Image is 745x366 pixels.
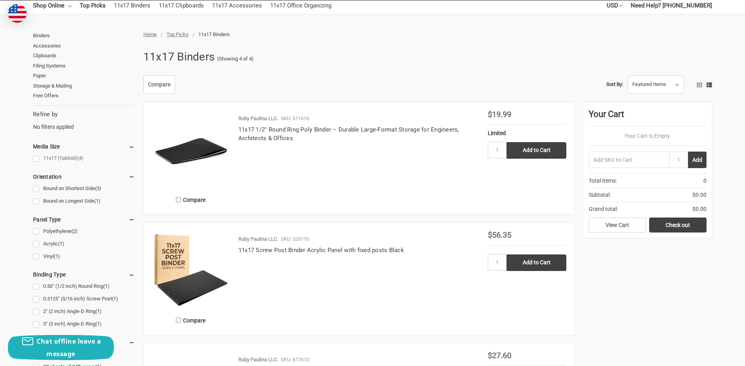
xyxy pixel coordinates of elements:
img: 11x17 1/2" Round Ring Poly Binder – Durable Large-Format Storage for Engineers, Architects & Offices [152,110,230,189]
a: Vinyl [33,251,135,262]
h5: Binding Type [33,270,135,279]
a: 3" (3 inch) Angle-D Ring [33,319,135,329]
h5: Refine by [33,110,135,119]
a: 11x17 1/2" Round Ring Poly Binder – Durable Large-Format Storage for Engineers, Architects & Offices [238,126,459,142]
span: $0.00 [692,205,707,213]
p: SKU: 525110 [281,235,309,243]
img: 11x17 Screw Post Binder Acrylic Panel with fixed posts Black [152,231,230,309]
span: (2) [71,228,78,234]
a: Accessories [33,41,135,51]
a: Home [143,31,157,37]
h5: Panel Type [33,215,135,224]
span: (1) [58,241,64,247]
p: Ruby Paulina LLC. [238,235,278,243]
button: Add [688,152,707,168]
a: 0.3125" (5/16 inch) Screw Post [33,294,135,304]
span: Chat offline leave a message [37,337,101,358]
input: Add SKU to Cart [589,152,669,168]
h5: Media Size [33,142,135,151]
span: $27.60 [488,351,511,360]
span: (4) [77,155,84,161]
span: $56.35 [488,230,511,240]
a: Storage & Mailing [33,81,135,91]
span: (1) [112,296,118,302]
span: (1) [54,253,60,259]
span: (1) [103,283,110,289]
span: (1) [94,198,101,204]
a: 2" (2 inch) Angle-D Ring [33,306,135,317]
a: Acrylic [33,239,135,249]
a: Polyethylene [33,226,135,237]
p: Ruby Paulina LLC. [238,356,278,364]
a: Top Picks [167,31,189,37]
span: (1) [95,308,102,314]
h5: Orientation [33,172,135,181]
span: Grand total: [589,205,618,213]
p: Ruby Paulina LLC. [238,115,278,123]
span: 11x17 Binders [198,31,230,37]
a: 11x17 Screw Post Binder Acrylic Panel with fixed posts Black [238,247,404,254]
a: Paper [33,71,135,81]
label: Compare [152,193,230,206]
p: SKU: 511610 [281,115,309,123]
a: Bound on Longest Side [33,196,135,207]
span: (1) [95,321,102,327]
a: 0.50" (1/2 inch) Round Ring [33,281,135,292]
input: Add to Cart [507,254,566,271]
a: View Cart [589,218,646,232]
span: Total Items: [589,177,617,185]
input: Compare [176,318,181,323]
span: (3) [95,185,101,191]
div: Your Cart [589,108,707,126]
span: (Showing 4 of 4) [217,55,254,63]
a: 11x17 (Tabloid) [33,153,135,164]
p: SKU: 617610 [281,356,309,364]
input: Add to Cart [507,142,566,159]
input: Compare [176,197,181,202]
a: Compare [143,75,175,94]
a: Binders [33,31,135,41]
label: Compare [152,314,230,327]
label: Sort By: [606,79,623,90]
span: $0.00 [692,191,707,199]
a: Free Offers [33,91,135,101]
a: Clipboards [33,51,135,61]
a: Filing Systems [33,61,135,71]
span: $19.99 [488,110,511,119]
a: Bound on Shortest Side [33,183,135,194]
span: Subtotal: [589,191,611,199]
div: No filters applied [33,110,135,131]
img: duty and tax information for United States [8,4,27,23]
button: Chat offline leave a message [8,335,114,360]
span: 0 [703,177,707,185]
p: Your Cart Is Empty. [589,132,707,140]
h1: 11x17 Binders [143,47,214,67]
a: Check out [649,218,707,232]
div: Limited [488,129,566,137]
